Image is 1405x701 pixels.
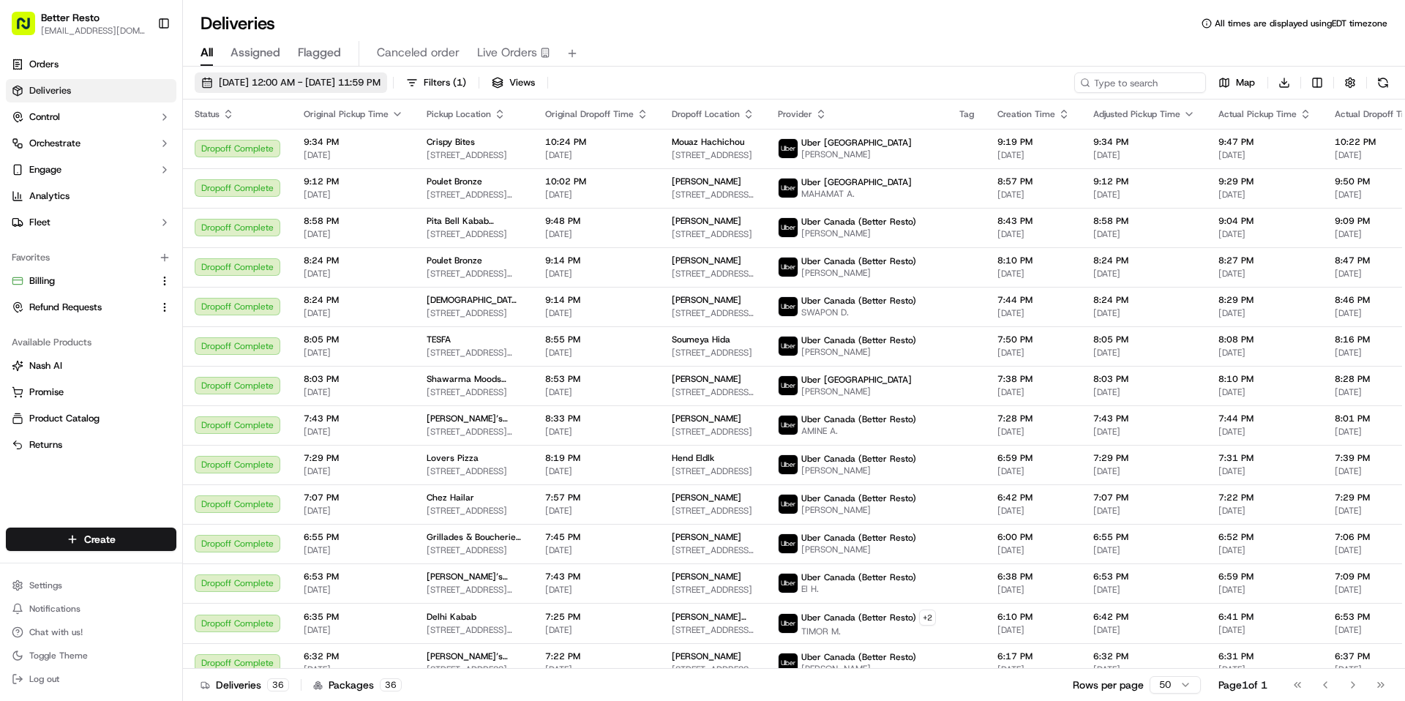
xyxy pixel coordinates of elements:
[56,266,86,278] span: [DATE]
[545,426,648,438] span: [DATE]
[195,108,220,120] span: Status
[1093,176,1195,187] span: 9:12 PM
[779,179,798,198] img: uber-new-logo.jpeg
[427,268,522,280] span: [STREET_ADDRESS] [STREET_ADDRESS]
[146,363,177,374] span: Pylon
[427,228,522,240] span: [STREET_ADDRESS]
[545,215,648,227] span: 9:48 PM
[1218,347,1311,359] span: [DATE]
[304,294,403,306] span: 8:24 PM
[672,413,741,424] span: [PERSON_NAME]
[1093,386,1195,398] span: [DATE]
[672,505,754,517] span: [STREET_ADDRESS]
[118,227,148,239] span: [DATE]
[778,108,812,120] span: Provider
[6,269,176,293] button: Billing
[485,72,542,93] button: Views
[231,44,280,61] span: Assigned
[779,614,798,633] img: uber-new-logo.jpeg
[997,176,1070,187] span: 8:57 PM
[1093,189,1195,200] span: [DATE]
[304,228,403,240] span: [DATE]
[545,294,648,306] span: 9:14 PM
[6,599,176,619] button: Notifications
[12,359,171,372] a: Nash AI
[672,228,754,240] span: [STREET_ADDRESS]
[29,626,83,638] span: Chat with us!
[12,438,171,451] a: Returns
[545,307,648,319] span: [DATE]
[304,136,403,148] span: 9:34 PM
[801,504,916,516] span: [PERSON_NAME]
[38,94,263,110] input: Got a question? Start typing here...
[959,108,974,120] span: Tag
[672,176,741,187] span: [PERSON_NAME]
[801,255,916,267] span: Uber Canada (Better Resto)
[118,321,241,348] a: 💻API Documentation
[1218,465,1311,477] span: [DATE]
[304,373,403,385] span: 8:03 PM
[29,412,100,425] span: Product Catalog
[801,374,912,386] span: Uber [GEOGRAPHIC_DATA]
[997,347,1070,359] span: [DATE]
[304,189,403,200] span: [DATE]
[1093,149,1195,161] span: [DATE]
[103,362,177,374] a: Powered byPylon
[304,386,403,398] span: [DATE]
[997,189,1070,200] span: [DATE]
[1093,136,1195,148] span: 9:34 PM
[427,413,522,424] span: [PERSON_NAME]’s [PERSON_NAME] Corner
[29,84,71,97] span: Deliveries
[29,301,102,314] span: Refund Requests
[6,296,176,319] button: Refund Requests
[249,144,266,162] button: Start new chat
[1093,413,1195,424] span: 7:43 PM
[6,6,151,41] button: Better Resto[EMAIL_ADDRESS][DOMAIN_NAME]
[427,108,491,120] span: Pickup Location
[1093,492,1195,503] span: 7:07 PM
[997,426,1070,438] span: [DATE]
[6,528,176,551] button: Create
[801,228,916,239] span: [PERSON_NAME]
[1218,268,1311,280] span: [DATE]
[6,132,176,155] button: Orchestrate
[41,10,100,25] button: Better Resto
[427,294,522,306] span: [DEMOGRAPHIC_DATA] Inde
[545,268,648,280] span: [DATE]
[1218,189,1311,200] span: [DATE]
[427,465,522,477] span: [STREET_ADDRESS]
[997,505,1070,517] span: [DATE]
[545,373,648,385] span: 8:53 PM
[6,354,176,378] button: Nash AI
[1093,373,1195,385] span: 8:03 PM
[997,373,1070,385] span: 7:38 PM
[779,455,798,474] img: uber-new-logo.jpeg
[545,228,648,240] span: [DATE]
[304,505,403,517] span: [DATE]
[1093,108,1180,120] span: Adjusted Pickup Time
[801,453,916,465] span: Uber Canada (Better Resto)
[41,25,146,37] button: [EMAIL_ADDRESS][DOMAIN_NAME]
[1093,255,1195,266] span: 8:24 PM
[138,327,235,342] span: API Documentation
[545,505,648,517] span: [DATE]
[779,653,798,672] img: uber-new-logo.jpeg
[919,610,936,626] button: +2
[1218,334,1311,345] span: 8:08 PM
[545,108,634,120] span: Original Dropoff Time
[29,274,55,288] span: Billing
[66,154,201,166] div: We're available if you need us!
[201,44,213,61] span: All
[12,301,153,314] a: Refund Requests
[298,44,341,61] span: Flagged
[427,426,522,438] span: [STREET_ADDRESS][PERSON_NAME]
[1093,347,1195,359] span: [DATE]
[477,44,537,61] span: Live Orders
[1093,294,1195,306] span: 8:24 PM
[424,76,466,89] span: Filters
[997,108,1055,120] span: Creation Time
[427,373,522,385] span: Shawarma Moods (Chomedey)
[29,110,60,124] span: Control
[1218,108,1297,120] span: Actual Pickup Time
